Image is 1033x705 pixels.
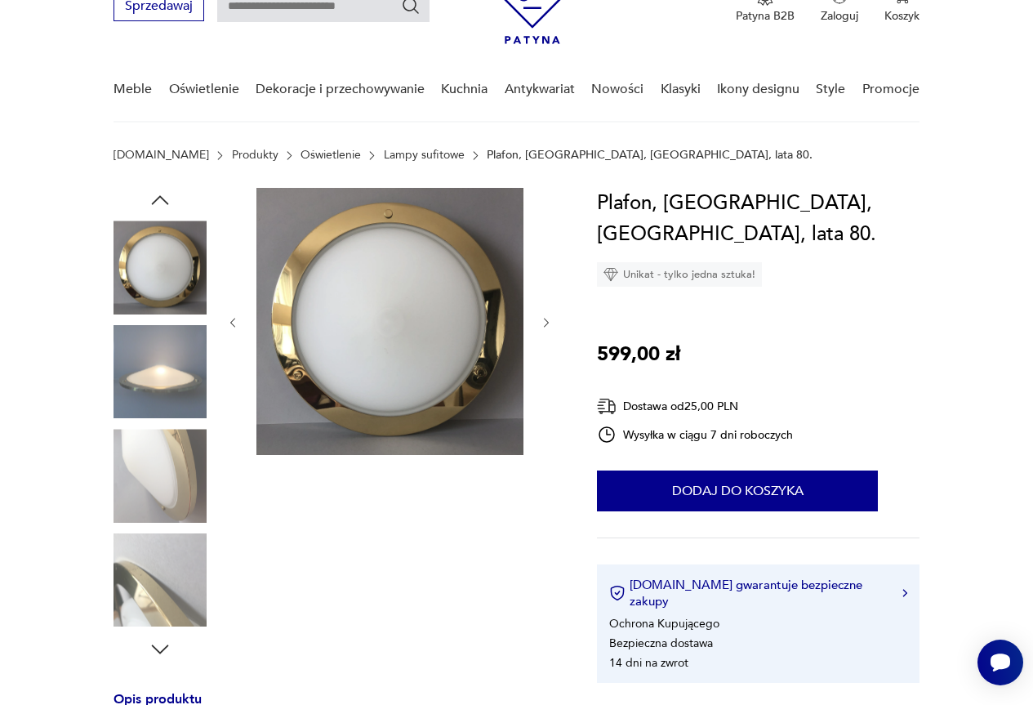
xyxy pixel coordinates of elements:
div: Wysyłka w ciągu 7 dni roboczych [597,425,793,444]
img: Zdjęcie produktu Plafon, kinkiet, Niemcy, lata 80. [114,221,207,314]
a: Antykwariat [505,58,575,121]
a: Lampy sufitowe [384,149,465,162]
a: Sprzedawaj [114,2,204,13]
iframe: Smartsupp widget button [977,640,1023,685]
a: [DOMAIN_NAME] [114,149,209,162]
img: Ikona certyfikatu [609,585,626,601]
p: Koszyk [884,8,919,24]
a: Nowości [591,58,643,121]
li: 14 dni na zwrot [609,655,688,671]
img: Ikona strzałki w prawo [902,589,907,597]
a: Klasyki [661,58,701,121]
div: Unikat - tylko jedna sztuka! [597,262,762,287]
img: Zdjęcie produktu Plafon, kinkiet, Niemcy, lata 80. [256,188,523,455]
p: Plafon, [GEOGRAPHIC_DATA], [GEOGRAPHIC_DATA], lata 80. [487,149,813,162]
button: Dodaj do koszyka [597,471,878,511]
li: Bezpieczna dostawa [609,636,713,651]
li: Ochrona Kupującego [609,616,719,631]
img: Ikona diamentu [603,267,618,282]
a: Meble [114,58,152,121]
p: Patyna B2B [736,8,795,24]
div: Dostawa od 25,00 PLN [597,396,793,417]
a: Promocje [862,58,919,121]
a: Produkty [232,149,278,162]
a: Oświetlenie [301,149,361,162]
a: Kuchnia [441,58,488,121]
a: Ikony designu [717,58,799,121]
img: Ikona dostawy [597,396,617,417]
button: [DOMAIN_NAME] gwarantuje bezpieczne zakupy [609,577,907,609]
a: Style [816,58,845,121]
a: Dekoracje i przechowywanie [256,58,425,121]
img: Zdjęcie produktu Plafon, kinkiet, Niemcy, lata 80. [114,429,207,522]
h1: Plafon, [GEOGRAPHIC_DATA], [GEOGRAPHIC_DATA], lata 80. [597,188,919,250]
p: Zaloguj [821,8,858,24]
img: Zdjęcie produktu Plafon, kinkiet, Niemcy, lata 80. [114,533,207,627]
p: 599,00 zł [597,339,680,370]
a: Oświetlenie [169,58,239,121]
img: Zdjęcie produktu Plafon, kinkiet, Niemcy, lata 80. [114,325,207,418]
